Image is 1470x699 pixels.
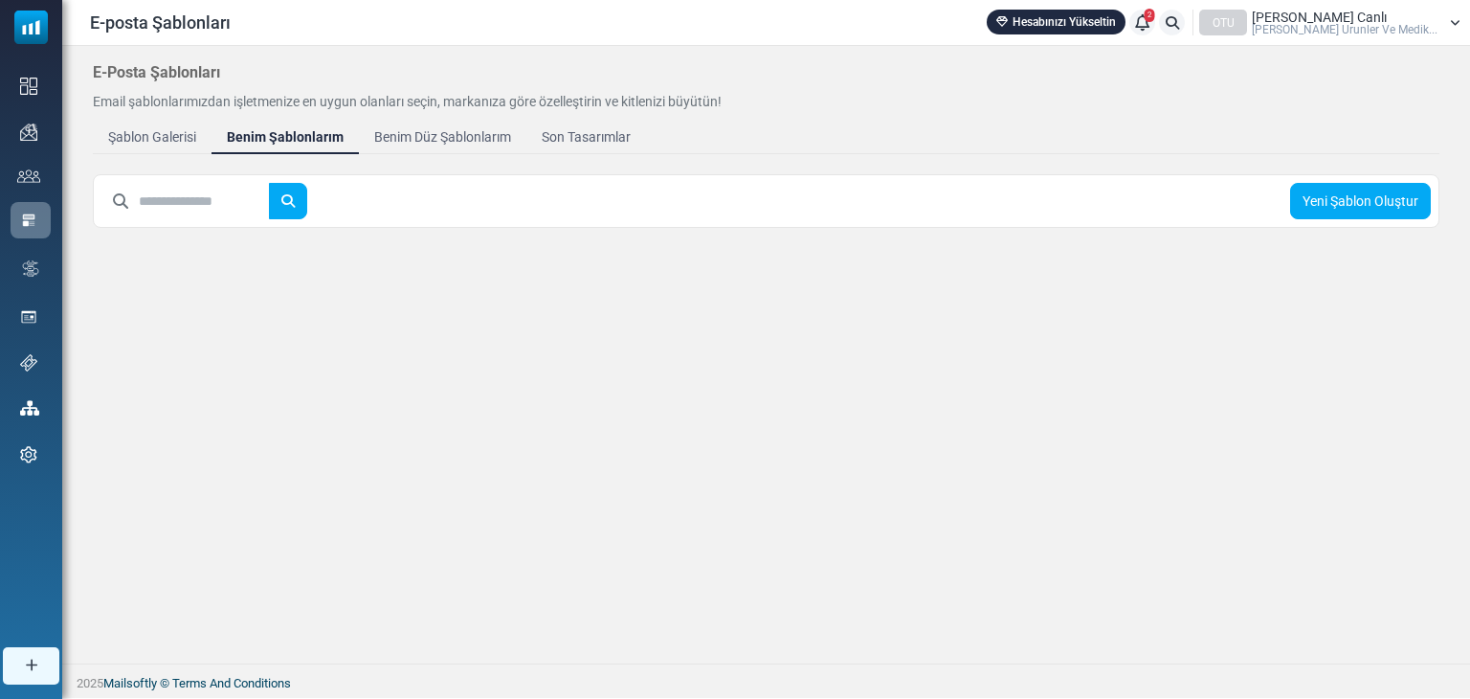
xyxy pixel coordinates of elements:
[172,676,291,690] a: Terms And Conditions
[374,127,511,147] div: Benim Düz Şablonlarım
[1199,10,1460,35] a: OTU [PERSON_NAME] Canlı [PERSON_NAME] Urunler Ve Medik...
[1129,10,1155,35] a: 2
[62,664,1470,698] footer: 2025
[227,127,344,147] div: Benim Şablonlarım
[17,169,40,183] img: contacts-icon.svg
[20,78,37,95] img: dashboard-icon.svg
[172,676,291,690] span: translation missing: tr.layouts.footer.terms_and_conditions
[108,127,196,147] div: Şablon Galerisi
[20,446,37,463] img: settings-icon.svg
[20,258,41,280] img: workflow.svg
[987,10,1125,34] a: Hesabınızı Yükseltin
[1145,9,1155,22] span: 2
[1290,183,1431,219] a: Yeni Şablon Oluştur
[20,308,37,326] img: landing_pages.svg
[20,212,37,229] img: email-templates-icon-active.svg
[1252,24,1437,35] span: [PERSON_NAME] Urunler Ve Medik...
[1199,10,1247,35] div: OTU
[542,127,631,147] div: Son Tasarımlar
[14,11,48,44] img: mailsoftly_icon_blue_white.svg
[1252,11,1387,24] span: [PERSON_NAME] Canlı
[90,10,231,35] span: E-posta Şablonları
[93,94,722,109] span: Email şablonlarımızdan işletmenize en uygun olanları seçin, markanıza göre özelleştirin ve kitlen...
[93,61,1170,84] p: E-Posta Şablonları
[20,354,37,372] img: support-icon.svg
[20,124,37,141] img: campaigns-icon.png
[103,676,169,690] a: Mailsoftly ©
